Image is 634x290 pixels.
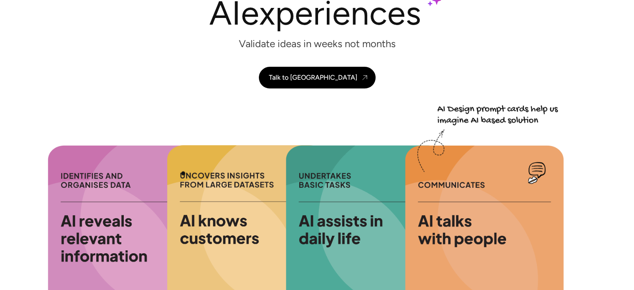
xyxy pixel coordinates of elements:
a: Talk to [GEOGRAPHIC_DATA] [259,67,376,88]
div: Talk to [GEOGRAPHIC_DATA] [269,73,357,81]
p: Validate ideas in weeks not months [239,38,396,50]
